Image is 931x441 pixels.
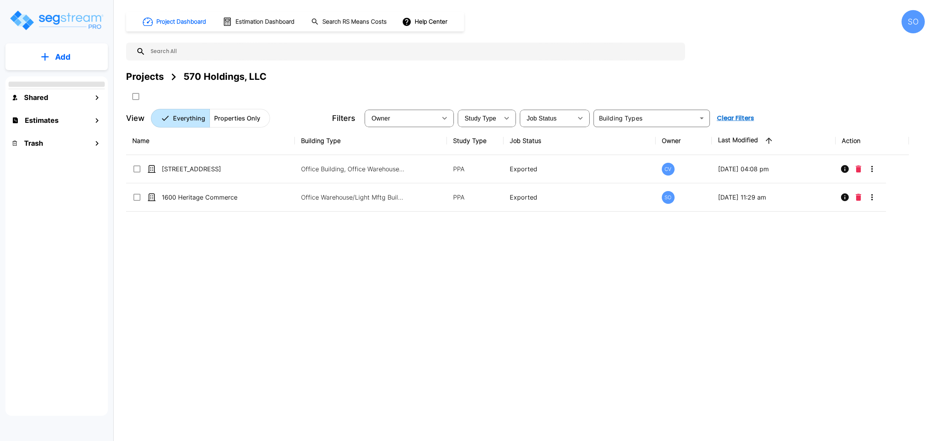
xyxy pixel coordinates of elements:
[209,109,270,127] button: Properties Only
[9,9,104,31] img: Logo
[322,17,387,26] h1: Search RS Means Costs
[902,10,925,33] div: SO
[24,138,43,148] h1: Trash
[864,161,880,177] button: More-Options
[24,92,48,103] h1: Shared
[173,114,205,123] p: Everything
[714,110,757,126] button: Clear Filters
[235,17,294,26] h1: Estimation Dashboard
[295,127,447,155] th: Building Type
[853,161,864,177] button: Delete
[521,107,573,129] div: Select
[836,127,909,155] th: Action
[453,164,497,174] p: PPA
[128,89,144,104] button: SelectAll
[156,17,206,26] h1: Project Dashboard
[55,51,71,63] p: Add
[662,191,675,204] div: SO
[837,189,853,205] button: Info
[718,164,829,174] p: [DATE] 04:08 pm
[140,13,210,30] button: Project Dashboard
[712,127,836,155] th: Last Modified
[214,114,260,123] p: Properties Only
[459,107,499,129] div: Select
[308,14,391,29] button: Search RS Means Costs
[162,164,239,174] p: [STREET_ADDRESS]
[447,127,503,155] th: Study Type
[372,115,390,122] span: Owner
[5,46,108,68] button: Add
[332,112,355,124] p: Filters
[301,193,406,202] p: Office Warehouse/Light Mftg Building, Office Warehouse/Light Mftg Site
[400,14,450,29] button: Help Center
[504,127,656,155] th: Job Status
[465,115,496,122] span: Study Type
[151,109,270,127] div: Platform
[510,193,649,202] p: Exported
[527,115,557,122] span: Job Status
[453,193,497,202] p: PPA
[301,164,406,174] p: Office Building, Office Warehouse/Light Mftg Building, Office Site
[662,163,675,176] div: CV
[126,70,164,84] div: Projects
[853,189,864,205] button: Delete
[145,43,681,60] input: Search All
[837,161,853,177] button: Info
[656,127,712,155] th: Owner
[126,127,295,155] th: Name
[151,109,210,127] button: Everything
[510,164,649,174] p: Exported
[220,14,299,30] button: Estimation Dashboard
[596,113,695,124] input: Building Types
[183,70,266,84] div: 570 Holdings, LLC
[864,189,880,205] button: More-Options
[126,112,145,124] p: View
[25,115,59,126] h1: Estimates
[696,113,707,124] button: Open
[718,193,829,202] p: [DATE] 11:29 am
[366,107,437,129] div: Select
[162,193,239,202] p: 1600 Heritage Commerce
